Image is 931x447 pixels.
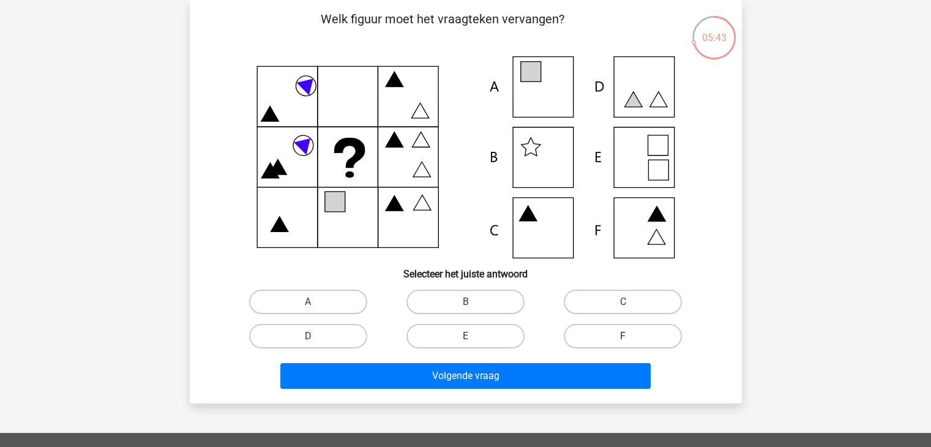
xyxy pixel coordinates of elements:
[564,324,682,348] label: F
[564,290,682,314] label: C
[209,258,722,280] h6: Selecteer het juiste antwoord
[406,324,525,348] label: E
[280,363,651,389] button: Volgende vraag
[249,290,367,314] label: A
[691,15,737,45] div: 05:43
[209,10,676,47] p: Welk figuur moet het vraagteken vervangen?
[406,290,525,314] label: B
[249,324,367,348] label: D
